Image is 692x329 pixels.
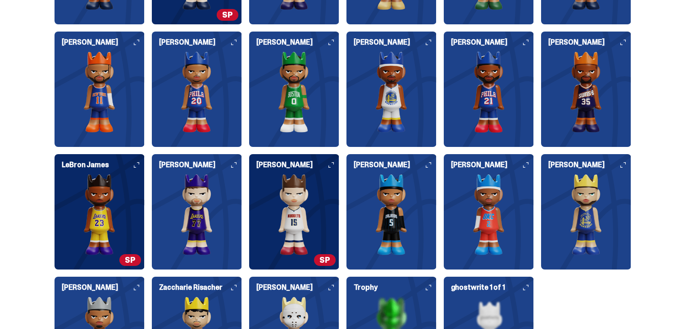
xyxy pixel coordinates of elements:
h6: [PERSON_NAME] [159,161,242,169]
h6: ghostwrite 1 of 1 [451,284,534,291]
h6: [PERSON_NAME] [256,284,339,291]
img: card image [346,51,437,133]
h6: [PERSON_NAME] [548,39,631,46]
span: SP [217,9,238,21]
h6: LeBron James [62,161,145,169]
h6: [PERSON_NAME] [256,161,339,169]
h6: Trophy [354,284,437,291]
img: card image [152,51,242,133]
img: card image [346,174,437,255]
h6: [PERSON_NAME] [256,39,339,46]
h6: Zaccharie Risacher [159,284,242,291]
img: card image [541,174,631,255]
h6: [PERSON_NAME] [159,39,242,46]
h6: [PERSON_NAME] [548,161,631,169]
img: card image [444,51,534,133]
h6: [PERSON_NAME] [62,39,145,46]
h6: [PERSON_NAME] [354,39,437,46]
img: card image [152,174,242,255]
h6: [PERSON_NAME] [451,39,534,46]
img: card image [55,51,145,133]
img: card image [444,174,534,255]
img: card image [249,51,339,133]
span: SP [314,254,336,266]
img: card image [541,51,631,133]
span: SP [119,254,141,266]
h6: [PERSON_NAME] [451,161,534,169]
img: card image [249,174,339,255]
img: card image [55,174,145,255]
h6: [PERSON_NAME] [62,284,145,291]
h6: [PERSON_NAME] [354,161,437,169]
